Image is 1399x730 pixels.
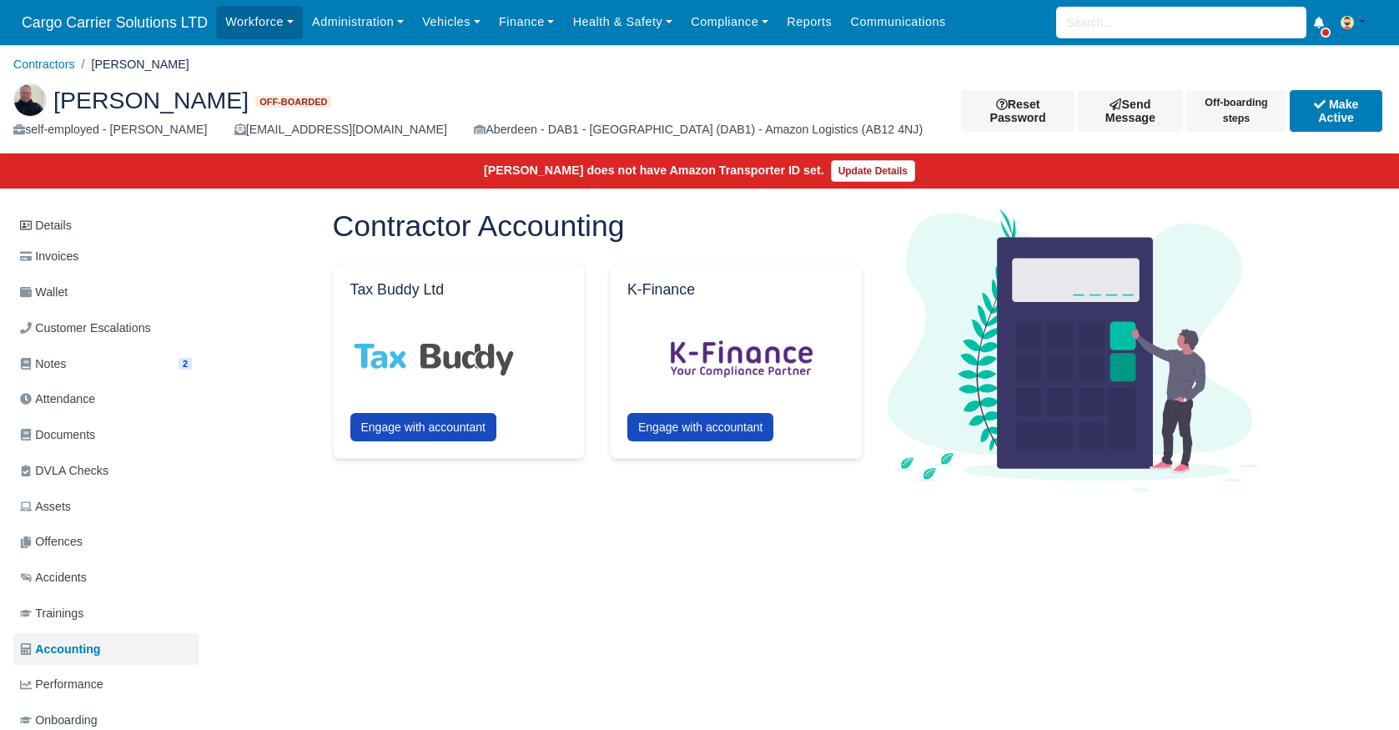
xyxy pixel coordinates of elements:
[13,210,199,241] a: Details
[75,55,189,74] li: [PERSON_NAME]
[20,319,151,338] span: Customer Escalations
[474,120,923,139] div: Aberdeen - DAB1 - [GEOGRAPHIC_DATA] (DAB1) - Amazon Logistics (AB12 4NJ)
[1056,7,1306,38] input: Search...
[1290,90,1382,132] button: Make Active
[303,6,413,38] a: Administration
[20,390,95,409] span: Attendance
[234,120,447,139] div: [EMAIL_ADDRESS][DOMAIN_NAME]
[350,281,568,299] h5: Tax Buddy Ltd
[13,276,199,309] a: Wallet
[961,90,1074,132] button: Reset Password
[20,640,101,659] span: Accounting
[13,597,199,630] a: Trainings
[20,247,78,266] span: Invoices
[13,58,75,71] a: Contractors
[216,6,303,38] a: Workforce
[20,425,95,445] span: Documents
[682,6,778,38] a: Compliance
[831,160,915,182] a: Update Details
[413,6,490,38] a: Vehicles
[13,6,216,39] span: Cargo Carrier Solutions LTD
[13,383,199,415] a: Attendance
[564,6,682,38] a: Health & Safety
[179,358,192,370] span: 2
[20,532,83,551] span: Offences
[20,283,68,302] span: Wallet
[20,675,103,694] span: Performance
[778,6,841,38] a: Reports
[627,281,845,299] h5: K-Finance
[20,711,98,730] span: Onboarding
[333,209,863,244] h1: Contractor Accounting
[1,70,1398,154] div: Edward Clements
[13,240,199,273] a: Invoices
[13,7,216,39] a: Cargo Carrier Solutions LTD
[1186,90,1286,132] button: Off-boarding steps
[350,413,496,441] button: Engage with accountant
[13,120,208,139] div: self-employed - [PERSON_NAME]
[627,413,773,441] button: Engage with accountant
[20,461,108,481] span: DVLA Checks
[20,497,71,516] span: Assets
[13,561,199,594] a: Accidents
[13,312,199,345] a: Customer Escalations
[841,6,955,38] a: Communications
[13,455,199,487] a: DVLA Checks
[490,6,564,38] a: Finance
[20,568,87,587] span: Accidents
[13,348,199,380] a: Notes 2
[13,668,199,701] a: Performance
[20,355,66,374] span: Notes
[1078,90,1183,132] a: Send Message
[53,88,249,112] span: [PERSON_NAME]
[13,491,199,523] a: Assets
[13,526,199,558] a: Offences
[13,633,199,666] a: Accounting
[255,96,331,108] span: Off-boarded
[13,419,199,451] a: Documents
[20,604,83,623] span: Trainings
